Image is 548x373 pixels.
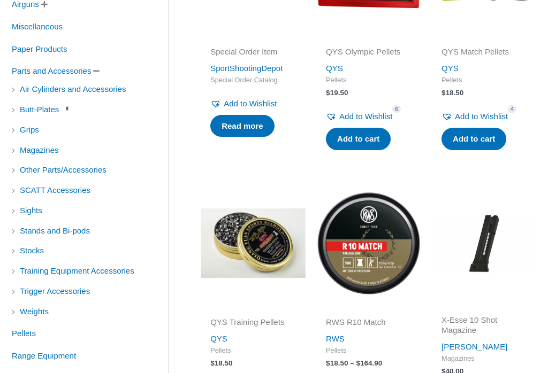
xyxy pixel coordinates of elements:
a: Magazines [19,144,60,153]
span: Stocks [19,242,45,260]
a: Read more about “Special Order Item” [210,115,275,137]
a: Miscellaneous [11,21,64,30]
span: Pellets [326,346,412,355]
a: Stocks [19,245,45,254]
iframe: Customer reviews powered by Trustpilot [210,302,296,315]
span: SCATT Accessories [19,181,92,199]
a: Grips [19,125,40,134]
span: Stands and Bi-pods [19,222,91,240]
span: Other Parts/Accessories [19,161,108,179]
iframe: Customer reviews powered by Trustpilot [326,32,412,44]
iframe: Customer reviews powered by Trustpilot [442,32,527,44]
span: Magazines [19,141,60,159]
a: SCATT Accessories [19,185,92,194]
span: Weights [19,302,50,321]
h2: RWS R10 Match [326,317,412,328]
a: Weights [19,306,50,315]
h2: X-Esse 10 Shot Magazine [442,315,527,336]
img: RWS R10 Match [316,191,421,296]
h2: Special Order Item [210,46,296,57]
a: Butt-Plates [19,104,73,113]
a: QYS [442,64,459,73]
img: QYS Training Pellets [201,191,306,296]
span: $ [326,89,330,97]
span: Paper Products [11,40,68,58]
img: X-Esse 10 Shot Magazine [432,191,537,296]
span: Pellets [442,76,527,85]
span: Miscellaneous [11,18,64,36]
bdi: 18.50 [210,359,232,367]
span: Pellets [210,346,296,355]
span: $ [442,89,446,97]
span: Parts and Accessories [11,62,92,80]
iframe: Customer reviews powered by Trustpilot [326,302,412,315]
bdi: 164.90 [356,359,382,367]
a: RWS R10 Match [326,317,412,331]
a: QYS [210,334,227,343]
h2: QYS Olympic Pellets [326,46,412,57]
span: 6 [392,105,401,113]
a: QYS Training Pellets [210,317,296,331]
a: Sights [19,205,43,214]
a: Stands and Bi-pods [19,225,91,234]
span: Butt-Plates [19,100,60,119]
span: Trigger Accessories [19,282,91,300]
span:  [41,1,48,8]
a: Air Cylinders and Accessories [19,84,127,93]
span: Special Order Catalog [210,76,296,85]
span: Add to Wishlist [455,112,508,121]
iframe: Customer reviews powered by Trustpilot [442,302,527,315]
h2: QYS Match Pellets [442,46,527,57]
span: $ [210,359,215,367]
a: X-Esse 10 Shot Magazine [442,315,527,340]
a: Special Order Item [210,46,296,61]
bdi: 18.50 [326,359,348,367]
span: Range Equipment [11,347,77,365]
iframe: Customer reviews powered by Trustpilot [210,32,296,44]
bdi: 19.50 [326,89,348,97]
span: Pellets [11,324,37,343]
a: Training Equipment Accessories [19,266,135,275]
a: Trigger Accessories [19,286,91,295]
span:  [93,67,100,75]
span: Magazines [442,354,527,363]
a: QYS Match Pellets [442,46,527,61]
a: Pellets [11,328,37,337]
h2: QYS Training Pellets [210,317,296,328]
span: $ [356,359,360,367]
span: Sights [19,201,43,220]
span: $ [326,359,330,367]
a: RWS [326,334,345,343]
a: Paper Products [11,43,68,52]
a: [PERSON_NAME] [442,342,507,351]
a: QYS Olympic Pellets [326,46,412,61]
a: Range Equipment [11,351,77,360]
span: Add to Wishlist [224,99,277,108]
span: Pellets [326,76,412,85]
a: Add to cart: “QYS Match Pellets” [442,128,506,150]
span: – [350,359,354,367]
span: Training Equipment Accessories [19,262,135,280]
bdi: 18.50 [442,89,463,97]
span: 4 [508,105,516,113]
a: Add to Wishlist [442,109,508,124]
a: Add to cart: “QYS Olympic Pellets” [326,128,391,150]
span: Air Cylinders and Accessories [19,80,127,98]
a: Other Parts/Accessories [19,165,108,174]
a: SportShootingDepot [210,64,283,73]
a: Parts and Accessories [11,66,92,75]
span: Add to Wishlist [339,112,392,121]
span: Grips [19,121,40,139]
a: QYS [326,64,343,73]
a: Add to Wishlist [210,96,277,111]
a: Add to Wishlist [326,109,392,124]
